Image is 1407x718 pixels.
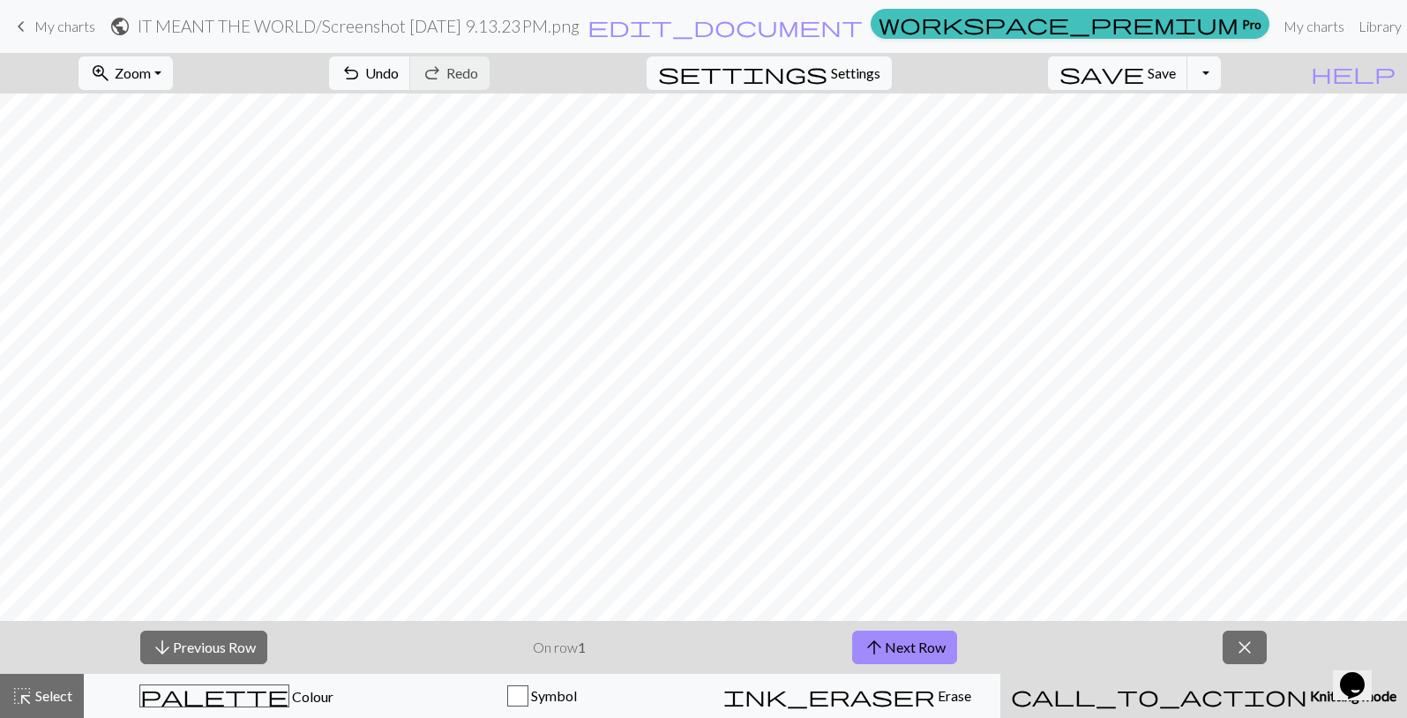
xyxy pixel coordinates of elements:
button: Erase [695,674,1000,718]
span: call_to_action [1011,684,1307,708]
strong: 1 [578,639,586,655]
span: highlight_alt [11,684,33,708]
button: Undo [329,56,411,90]
a: My charts [11,11,95,41]
span: Knitting mode [1307,687,1396,704]
h2: IT MEANT THE WORLD / Screenshot [DATE] 9.13.23 PM.png [138,16,580,36]
span: save [1059,61,1144,86]
span: Zoom [115,64,151,81]
span: settings [658,61,827,86]
button: Colour [84,674,389,718]
a: Pro [871,9,1269,39]
span: Colour [289,688,333,705]
button: Previous Row [140,631,267,664]
button: Save [1048,56,1188,90]
span: Erase [935,687,971,704]
span: Undo [365,64,399,81]
span: Settings [831,63,880,84]
iframe: chat widget [1333,647,1389,700]
a: My charts [1276,9,1351,44]
span: ink_eraser [723,684,935,708]
span: keyboard_arrow_left [11,14,32,39]
span: Select [33,687,72,704]
button: Zoom [79,56,173,90]
span: undo [341,61,362,86]
span: palette [140,684,288,708]
span: My charts [34,18,95,34]
span: Symbol [528,687,577,704]
button: Symbol [389,674,694,718]
span: public [109,14,131,39]
span: close [1234,635,1255,660]
span: Save [1148,64,1176,81]
span: workspace_premium [879,11,1239,36]
p: On row [533,637,586,658]
span: edit_document [587,14,863,39]
span: help [1311,61,1396,86]
button: SettingsSettings [647,56,892,90]
span: zoom_in [90,61,111,86]
button: Knitting mode [1000,674,1407,718]
i: Settings [658,63,827,84]
span: arrow_downward [152,635,173,660]
button: Next Row [852,631,957,664]
span: arrow_upward [864,635,885,660]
